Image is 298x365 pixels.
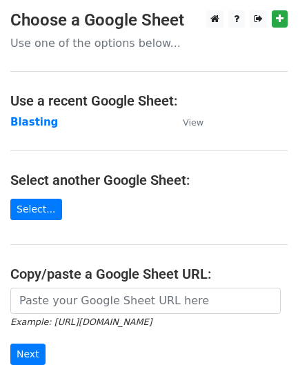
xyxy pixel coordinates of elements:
[10,288,281,314] input: Paste your Google Sheet URL here
[183,117,203,128] small: View
[10,199,62,220] a: Select...
[10,172,288,188] h4: Select another Google Sheet:
[169,116,203,128] a: View
[10,317,152,327] small: Example: [URL][DOMAIN_NAME]
[10,266,288,282] h4: Copy/paste a Google Sheet URL:
[10,344,46,365] input: Next
[10,10,288,30] h3: Choose a Google Sheet
[10,92,288,109] h4: Use a recent Google Sheet:
[10,36,288,50] p: Use one of the options below...
[10,116,58,128] a: Blasting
